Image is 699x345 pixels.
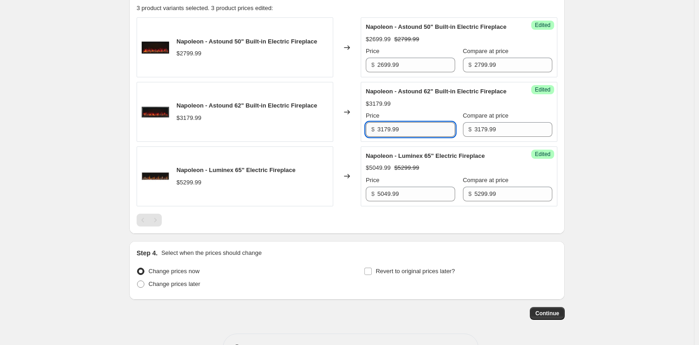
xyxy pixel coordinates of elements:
nav: Pagination [137,214,162,226]
h2: Step 4. [137,248,158,258]
span: Price [366,177,380,183]
span: $ [468,190,472,197]
span: $ [468,126,472,133]
span: Edited [535,22,550,29]
strike: $2799.99 [394,35,419,44]
span: $ [371,190,374,197]
span: Compare at price [463,112,509,119]
span: Edited [535,151,550,158]
div: $2799.99 [176,49,201,58]
span: $ [371,61,374,68]
img: NEFB50AB-Web-Gallery-01-NEFB50AB-Prod-Str_Wdlnd-Drftwd_Emb-A_Flm-O-Y_80x.jpg [142,34,169,61]
span: Napoleon - Astound 50" Built-in Electric Fireplace [176,38,317,45]
span: Edited [535,86,550,93]
span: Napoleon - Astound 50" Built-in Electric Fireplace [366,23,506,30]
span: Price [366,112,380,119]
span: Compare at price [463,177,509,183]
span: Napoleon - Luminex 65" Electric Fireplace [176,167,296,173]
span: Continue [535,310,559,317]
span: Change prices later [149,280,200,287]
span: Napoleon - Astound 62" Built-in Electric Fireplace [366,88,506,95]
span: Napoleon - Luminex 65" Electric Fireplace [366,152,485,159]
span: Revert to original prices later? [376,268,455,275]
p: Select when the prices should change [161,248,262,258]
span: Change prices now [149,268,199,275]
span: Compare at price [463,48,509,54]
div: $3179.99 [366,99,391,108]
div: $5049.99 [366,163,391,172]
span: Napoleon - Astound 62" Built-in Electric Fireplace [176,102,317,109]
img: NEFL65LCD-3SV-Web-Gallery-01-Original_JPG-Luminex-NEFL65LCD-3SV-Prod-Str-GasFlame-Orange-EmberBed... [142,162,169,190]
strike: $5299.99 [394,163,419,172]
img: NEFB62AB-Web-Gallery-01-Original_JPG-NEFL62IB_Prod-Str_WoodlandDriftwood_O_Emberbed-R_Overhead-O_... [142,98,169,126]
span: 3 product variants selected. 3 product prices edited: [137,5,273,11]
span: Price [366,48,380,54]
div: $3179.99 [176,113,201,123]
span: $ [468,61,472,68]
span: $ [371,126,374,133]
div: $5299.99 [176,178,201,187]
button: Continue [530,307,565,320]
div: $2699.99 [366,35,391,44]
